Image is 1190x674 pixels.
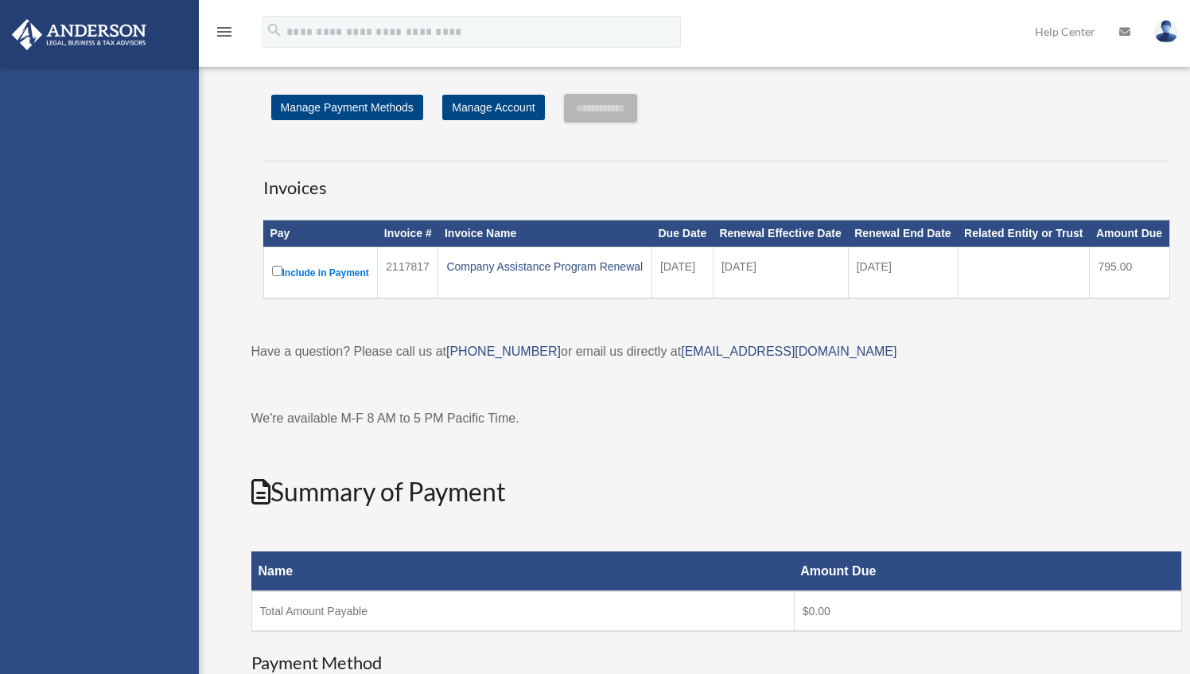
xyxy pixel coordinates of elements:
i: menu [215,22,234,41]
input: Include in Payment [272,266,282,276]
h3: Invoices [263,161,1170,201]
th: Renewal Effective Date [713,220,848,247]
th: Name [251,551,794,591]
td: $0.00 [794,591,1181,631]
td: 2117817 [378,247,438,298]
td: [DATE] [651,247,713,298]
i: search [266,21,283,39]
td: [DATE] [848,247,958,298]
p: We're available M-F 8 AM to 5 PM Pacific Time. [251,407,1182,430]
th: Pay [263,220,378,247]
a: [PHONE_NUMBER] [446,345,561,358]
th: Amount Due [794,551,1181,591]
th: Invoice # [378,220,438,247]
th: Invoice Name [438,220,652,247]
th: Renewal End Date [848,220,958,247]
label: Include in Payment [272,263,370,282]
a: menu [215,28,234,41]
a: Manage Payment Methods [271,95,423,120]
h2: Summary of Payment [251,474,1182,510]
th: Amount Due [1090,220,1169,247]
img: Anderson Advisors Platinum Portal [7,19,151,50]
div: Company Assistance Program Renewal [446,255,644,278]
img: User Pic [1154,20,1178,43]
td: 795.00 [1090,247,1169,298]
a: [EMAIL_ADDRESS][DOMAIN_NAME] [681,345,896,358]
th: Due Date [651,220,713,247]
p: Have a question? Please call us at or email us directly at [251,341,1182,363]
a: Manage Account [442,95,544,120]
td: Total Amount Payable [251,591,794,631]
td: [DATE] [713,247,848,298]
th: Related Entity or Trust [958,220,1090,247]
